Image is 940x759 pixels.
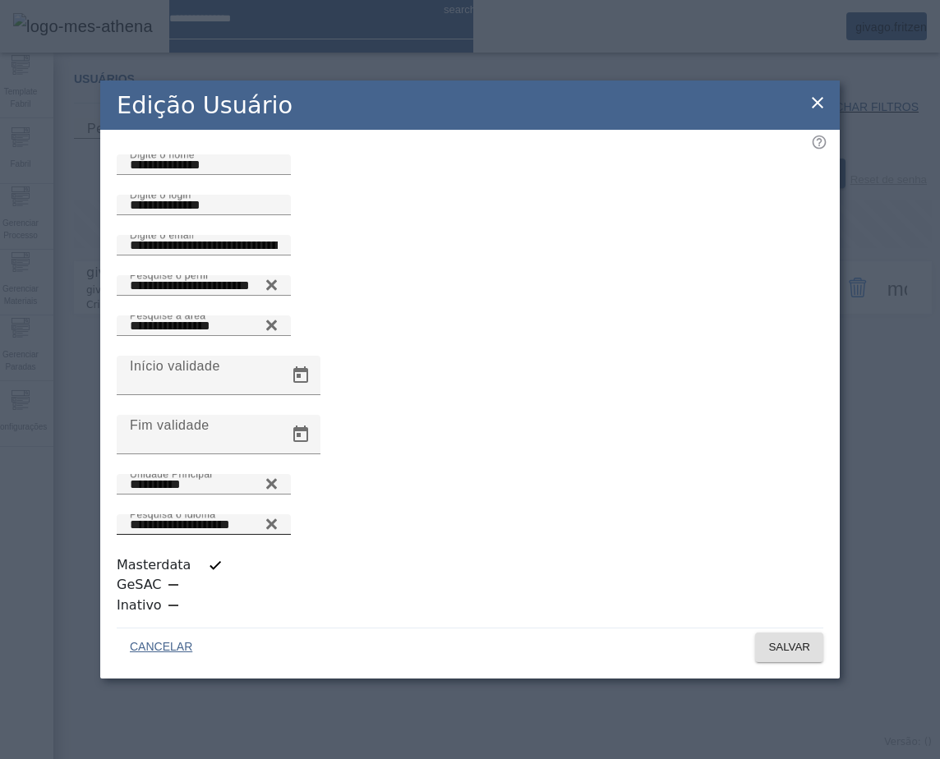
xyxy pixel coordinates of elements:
input: Number [130,316,278,336]
input: Number [130,276,278,296]
button: Open calendar [281,415,320,454]
mat-label: Pesquisa o idioma [130,509,215,520]
label: Masterdata [117,555,194,575]
input: Number [130,515,278,535]
span: CANCELAR [130,639,192,655]
mat-label: Digite o login [130,190,191,200]
mat-label: Início validade [130,359,220,373]
mat-label: Pesquise a área [130,310,205,321]
span: SALVAR [768,639,810,655]
button: Open calendar [281,356,320,395]
mat-label: Unidade Principal [130,469,212,480]
label: Inativo [117,596,165,615]
h2: Edição Usuário [117,88,293,123]
mat-label: Digite o email [130,230,194,241]
mat-label: Pesquise o perfil [130,270,208,281]
button: SALVAR [755,632,823,662]
mat-label: Digite o nome [130,149,195,160]
label: GeSAC [117,575,165,595]
input: Number [130,475,278,494]
mat-label: Fim validade [130,418,210,432]
button: CANCELAR [117,632,205,662]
